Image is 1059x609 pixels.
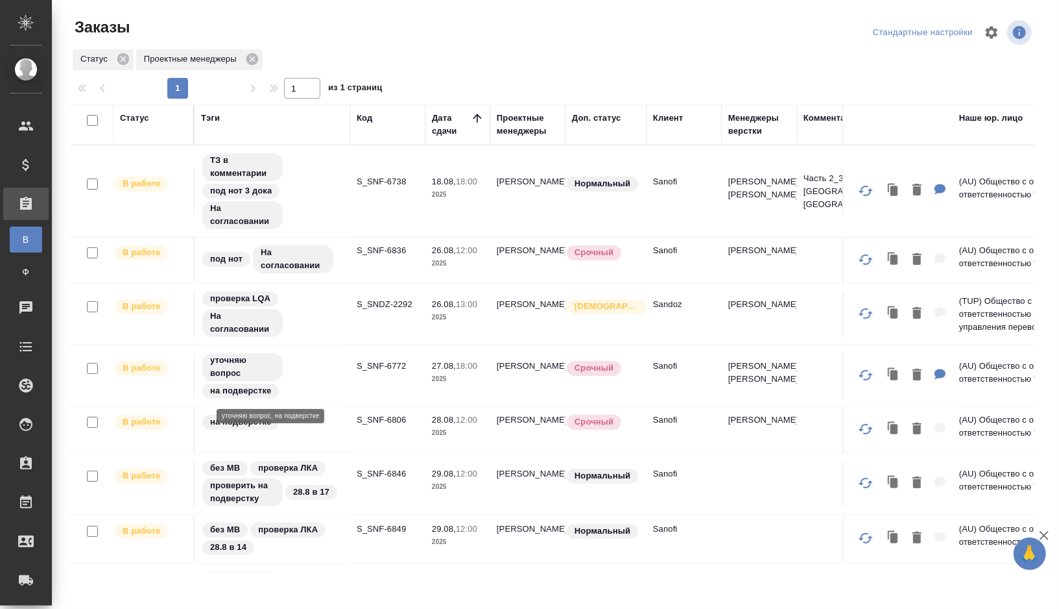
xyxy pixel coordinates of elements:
[113,298,187,316] div: Выставляет ПМ после принятия заказа от КМа
[123,416,160,429] p: В работе
[210,462,240,475] p: без МВ
[80,53,112,66] p: Статус
[432,177,456,186] p: 18.08,
[456,415,477,425] p: 12:00
[456,524,477,534] p: 12:00
[10,227,42,253] a: В
[123,300,160,313] p: В работе
[210,523,240,536] p: без МВ
[728,298,791,311] p: [PERSON_NAME]
[906,177,928,204] button: Удалить
[653,244,715,257] p: Sanofi
[575,177,630,190] p: Нормальный
[728,360,791,386] p: [PERSON_NAME], [PERSON_NAME]
[653,523,715,536] p: Sanofi
[201,152,344,230] div: ТЗ в комментарии, под нот 3 дока, На согласовании
[1019,540,1041,567] span: 🙏
[497,112,559,138] div: Проектные менеджеры
[1014,538,1046,570] button: 🙏
[803,172,946,211] p: Часть 2_Заказ Swift, [GEOGRAPHIC_DATA], [GEOGRAPHIC_DATA]
[432,299,456,309] p: 26.08,
[653,175,715,188] p: Sanofi
[881,362,906,389] button: Клонировать
[432,257,484,270] p: 2025
[881,470,906,497] button: Клонировать
[432,480,484,493] p: 2025
[490,169,565,214] td: [PERSON_NAME]
[432,524,456,534] p: 29.08,
[123,246,160,259] p: В работе
[850,360,881,391] button: Обновить
[959,112,1023,125] div: Наше юр. лицо
[728,414,791,427] p: [PERSON_NAME]
[490,461,565,506] td: [PERSON_NAME]
[575,300,639,313] p: [DEMOGRAPHIC_DATA]
[136,49,263,70] div: Проектные менеджеры
[803,112,894,125] div: Комментарии для КМ
[653,112,683,125] div: Клиент
[113,414,187,431] div: Выставляет ПМ после принятия заказа от КМа
[653,360,715,373] p: Sanofi
[328,80,383,99] span: из 1 страниц
[113,175,187,193] div: Выставляет ПМ после принятия заказа от КМа
[881,301,906,327] button: Клонировать
[123,362,160,375] p: В работе
[565,360,640,377] div: Выставляется автоматически, если на указанный объем услуг необходимо больше времени в стандартном...
[728,112,791,138] div: Менеджеры верстки
[976,17,1007,48] span: Настроить таблицу
[565,244,640,262] div: Выставляется автоматически, если на указанный объем услуг необходимо больше времени в стандартном...
[258,462,318,475] p: проверка ЛКА
[432,245,456,255] p: 26.08,
[210,253,243,266] p: под нот
[575,246,613,259] p: Срочный
[565,414,640,431] div: Выставляется автоматически, если на указанный объем услуг необходимо больше времени в стандартном...
[258,523,318,536] p: проверка ЛКА
[432,311,484,324] p: 2025
[1007,20,1034,45] span: Посмотреть информацию
[210,354,275,380] p: уточняю вопрос
[881,247,906,273] button: Клонировать
[850,414,881,445] button: Обновить
[490,353,565,399] td: [PERSON_NAME]
[210,154,275,180] p: ТЗ в комментарии
[432,112,471,138] div: Дата сдачи
[210,184,272,197] p: под нот 3 дока
[210,416,271,429] p: на подверстке
[10,259,42,285] a: Ф
[357,112,372,125] div: Код
[113,523,187,540] div: Выставляет ПМ после принятия заказа от КМа
[210,202,275,228] p: На согласовании
[201,290,344,338] div: проверка LQA, На согласовании
[565,467,640,485] div: Статус по умолчанию для стандартных заказов
[201,521,344,556] div: без МВ, проверка ЛКА, 28.8 в 14
[456,245,477,255] p: 12:00
[906,525,928,552] button: Удалить
[456,299,477,309] p: 13:00
[653,414,715,427] p: Sanofi
[881,525,906,552] button: Клонировать
[490,238,565,283] td: [PERSON_NAME]
[432,427,484,440] p: 2025
[906,416,928,443] button: Удалить
[113,467,187,485] div: Выставляет ПМ после принятия заказа от КМа
[123,177,160,190] p: В работе
[357,175,419,188] p: S_SNF-6738
[575,362,613,375] p: Срочный
[210,310,275,336] p: На согласовании
[456,469,477,478] p: 12:00
[201,460,344,508] div: без МВ, проверка ЛКА, проверить на подверстку, 28.8 в 17
[565,523,640,540] div: Статус по умолчанию для стандартных заказов
[565,175,640,193] div: Статус по умолчанию для стандартных заказов
[210,384,271,397] p: на подверстке
[71,17,130,38] span: Заказы
[870,23,976,43] div: split button
[572,112,621,125] div: Доп. статус
[906,470,928,497] button: Удалить
[653,467,715,480] p: Sanofi
[210,292,270,305] p: проверка LQA
[653,298,715,311] p: Sandoz
[357,467,419,480] p: S_SNF-6846
[120,112,149,125] div: Статус
[881,416,906,443] button: Клонировать
[456,361,477,371] p: 18:00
